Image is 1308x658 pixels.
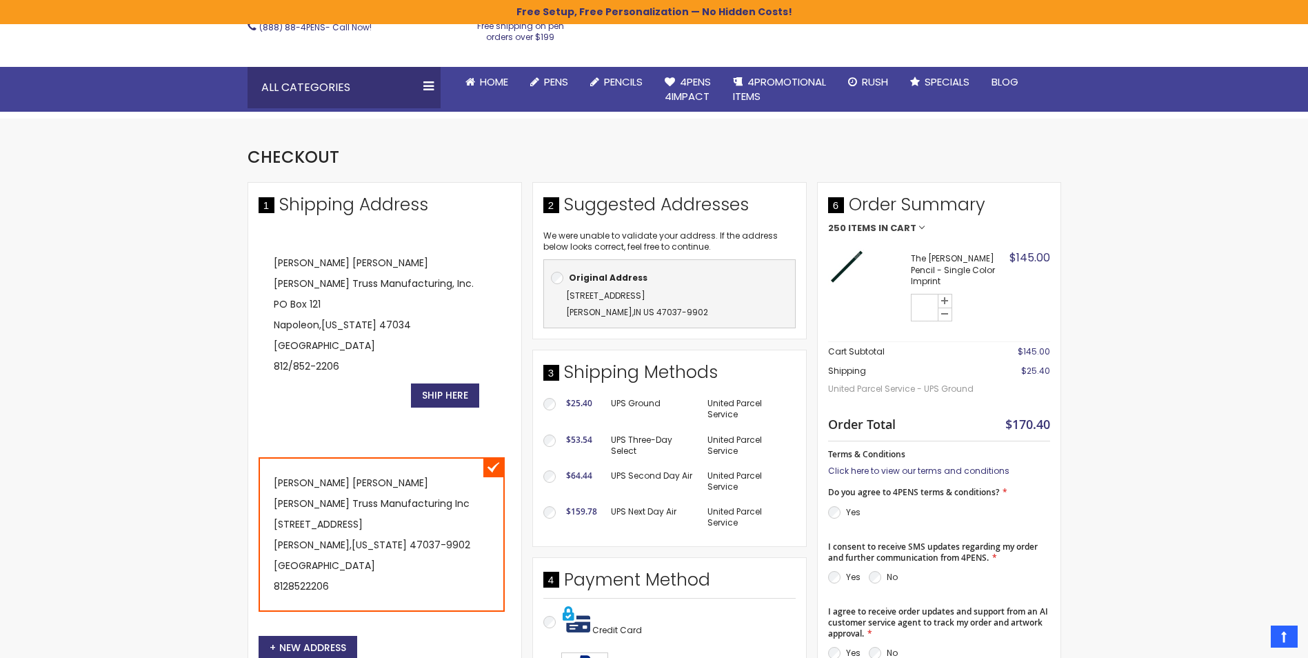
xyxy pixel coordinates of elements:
b: Original Address [569,272,647,283]
span: I agree to receive order updates and support from an AI customer service agent to track my order ... [828,606,1048,639]
a: 812/852-2206 [274,359,339,373]
span: New Address [270,641,346,655]
div: [PERSON_NAME] [PERSON_NAME] [PERSON_NAME] Truss Manufacturing, Inc. PO Box 121 Napoleon , 47034 [... [259,237,505,423]
span: Pens [544,74,568,89]
div: Shipping Methods [543,361,796,391]
span: Credit Card [592,624,642,636]
span: Items in Cart [848,223,916,233]
span: US [643,306,654,318]
div: , [551,288,788,321]
span: Home [480,74,508,89]
a: Pencils [579,67,654,97]
span: $145.00 [1009,250,1050,266]
span: Rush [862,74,888,89]
a: Click here to view our terms and conditions [828,465,1009,477]
div: Free shipping on pen orders over $199 [463,15,578,43]
td: UPS Ground [604,391,701,427]
span: 47037-9902 [656,306,708,318]
span: [US_STATE] [321,318,376,332]
span: Terms & Conditions [828,448,905,460]
div: Suggested Addresses [543,193,796,223]
span: United Parcel Service - UPS Ground [828,377,982,401]
span: Checkout [248,146,339,168]
span: [STREET_ADDRESS] [566,290,645,301]
label: Yes [846,571,861,583]
a: Home [454,67,519,97]
div: Payment Method [543,568,796,599]
span: $53.54 [566,434,592,446]
a: 4Pens4impact [654,67,722,112]
span: Blog [992,74,1018,89]
span: - Call Now! [259,21,372,33]
span: $64.44 [566,470,592,481]
span: Shipping [828,365,866,377]
strong: Order Total [828,414,896,432]
label: No [887,571,898,583]
span: [US_STATE] [352,538,407,552]
a: Blog [980,67,1029,97]
span: Pencils [604,74,643,89]
td: United Parcel Service [701,391,795,427]
a: Rush [837,67,899,97]
th: Cart Subtotal [828,342,982,362]
td: United Parcel Service [701,499,795,535]
a: 8128522206 [274,579,329,593]
a: Pens [519,67,579,97]
span: $159.78 [566,506,597,517]
td: UPS Second Day Air [604,463,701,499]
p: We were unable to validate your address. If the address below looks correct, feel free to continue. [543,230,796,252]
span: Order Summary [828,193,1050,223]
span: I consent to receive SMS updates regarding my order and further communication from 4PENS. [828,541,1038,564]
div: All Categories [248,67,441,108]
span: Ship Here [422,388,468,402]
img: The Carpenter Pencil - Single Color Imprint-Green [828,247,866,285]
a: Top [1271,626,1298,648]
a: 4PROMOTIONALITEMS [722,67,837,112]
span: $25.40 [566,397,592,409]
a: Specials [899,67,980,97]
div: Shipping Address [259,193,511,223]
td: United Parcel Service [701,463,795,499]
span: [PERSON_NAME] [566,306,632,318]
span: IN [634,306,641,318]
button: Ship Here [411,383,479,408]
label: Yes [846,506,861,518]
img: Pay with credit card [563,606,590,633]
td: UPS Next Day Air [604,499,701,535]
span: $25.40 [1021,365,1050,377]
td: United Parcel Service [701,428,795,463]
span: 4Pens 4impact [665,74,711,103]
span: $170.40 [1005,416,1050,432]
span: Specials [925,74,969,89]
div: [PERSON_NAME] [PERSON_NAME] [PERSON_NAME] Truss Manufacturing Inc [STREET_ADDRESS] [PERSON_NAME] ... [259,457,505,612]
td: UPS Three-Day Select [604,428,701,463]
strong: The [PERSON_NAME] Pencil - Single Color Imprint [911,253,1006,287]
span: 250 [828,223,846,233]
a: (888) 88-4PENS [259,21,325,33]
span: $145.00 [1018,346,1050,357]
span: 4PROMOTIONAL ITEMS [733,74,826,103]
span: Do you agree to 4PENS terms & conditions? [828,486,999,498]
